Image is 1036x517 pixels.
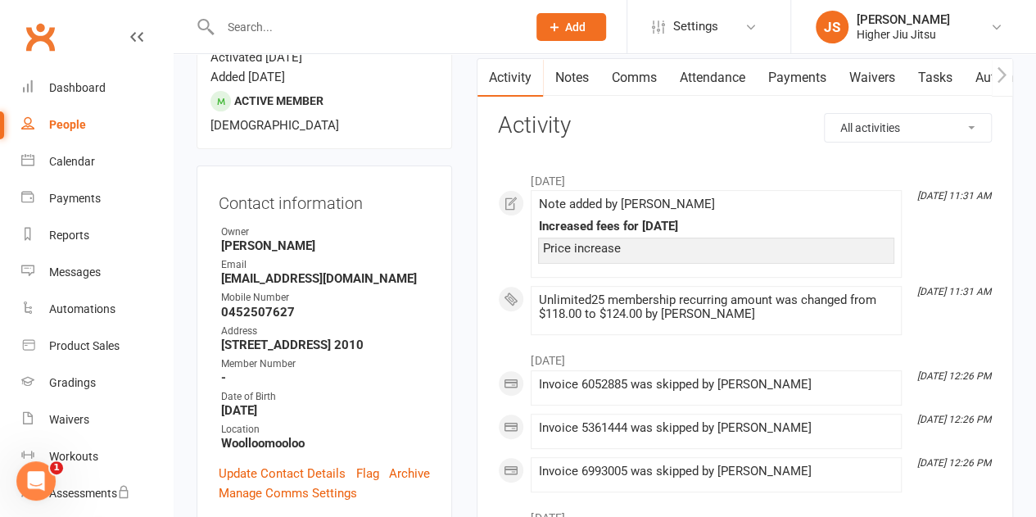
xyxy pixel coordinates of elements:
span: Active member [234,94,323,107]
strong: 0452507627 [221,305,430,320]
a: Archive [389,464,430,483]
div: Email [221,257,430,273]
i: [DATE] 11:31 AM [917,286,991,297]
div: Workouts [49,450,98,463]
a: Activity [477,59,543,97]
a: Messages [21,254,173,291]
input: Search... [215,16,516,39]
iframe: Intercom live chat [16,461,56,501]
div: Invoice 6993005 was skipped by [PERSON_NAME] [538,465,894,478]
i: [DATE] 12:26 PM [917,370,991,382]
a: Waivers [837,59,906,97]
li: [DATE] [498,164,992,190]
div: Product Sales [49,339,120,352]
span: Add [565,20,586,34]
div: Assessments [49,487,130,500]
a: Reports [21,217,173,254]
div: Address [221,324,430,339]
div: Member Number [221,356,430,372]
div: Increased fees for [DATE] [538,220,894,234]
a: Gradings [21,365,173,401]
span: Settings [673,8,718,45]
a: Tasks [906,59,963,97]
a: Assessments [21,475,173,512]
strong: - [221,370,430,385]
strong: [PERSON_NAME] [221,238,430,253]
div: Higher Jiu Jitsu [857,27,950,42]
a: Calendar [21,143,173,180]
span: [DEMOGRAPHIC_DATA] [210,118,339,133]
div: Reports [49,229,89,242]
li: [DATE] [498,343,992,370]
strong: [STREET_ADDRESS] 2010 [221,338,430,352]
div: People [49,118,86,131]
div: Owner [221,224,430,240]
a: Payments [21,180,173,217]
strong: [DATE] [221,403,430,418]
i: [DATE] 12:26 PM [917,457,991,469]
h3: Activity [498,113,992,138]
a: People [21,107,173,143]
button: Add [536,13,606,41]
i: [DATE] 11:31 AM [917,190,991,202]
div: Date of Birth [221,389,430,405]
i: [DATE] 12:26 PM [917,414,991,425]
div: [PERSON_NAME] [857,12,950,27]
div: Payments [49,192,101,205]
a: Flag [356,464,379,483]
strong: Woolloomooloo [221,436,430,451]
a: Clubworx [20,16,61,57]
div: Waivers [49,413,89,426]
a: Waivers [21,401,173,438]
div: Invoice 5361444 was skipped by [PERSON_NAME] [538,421,894,435]
div: Location [221,422,430,438]
a: Dashboard [21,70,173,107]
div: Calendar [49,155,95,168]
a: Automations [21,291,173,328]
strong: [EMAIL_ADDRESS][DOMAIN_NAME] [221,271,430,286]
a: Workouts [21,438,173,475]
div: JS [816,11,848,43]
div: Note added by [PERSON_NAME] [538,197,894,211]
div: Gradings [49,376,96,389]
a: Payments [756,59,837,97]
a: Manage Comms Settings [219,483,357,503]
h3: Contact information [219,188,430,212]
div: Dashboard [49,81,106,94]
time: Activated [DATE] [210,50,302,65]
a: Notes [543,59,599,97]
a: Product Sales [21,328,173,365]
div: Messages [49,265,101,279]
div: Automations [49,302,115,315]
a: Attendance [667,59,756,97]
span: 1 [50,461,63,474]
div: Unlimited25 membership recurring amount was changed from $118.00 to $124.00 by [PERSON_NAME] [538,293,894,321]
div: Mobile Number [221,290,430,306]
div: Price increase [542,242,890,256]
a: Comms [599,59,667,97]
div: Invoice 6052885 was skipped by [PERSON_NAME] [538,378,894,392]
a: Update Contact Details [219,464,346,483]
time: Added [DATE] [210,70,285,84]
